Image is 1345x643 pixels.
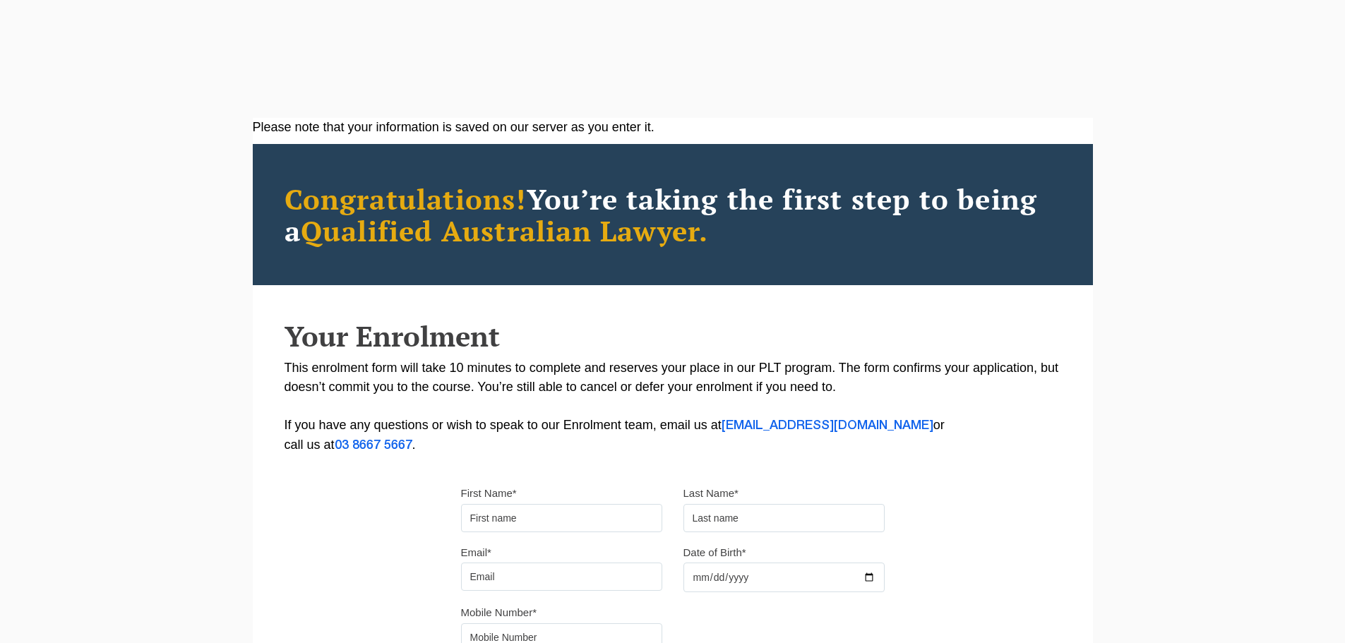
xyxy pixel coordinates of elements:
label: Date of Birth* [683,546,746,560]
span: Qualified Australian Lawyer. [301,212,709,249]
input: Email [461,563,662,591]
a: [EMAIL_ADDRESS][DOMAIN_NAME] [722,420,933,431]
label: Email* [461,546,491,560]
h2: Your Enrolment [285,320,1061,351]
a: 03 8667 5667 [335,440,412,451]
label: Mobile Number* [461,606,537,620]
h2: You’re taking the first step to being a [285,183,1061,246]
input: First name [461,504,662,532]
span: Congratulations! [285,180,527,217]
div: Please note that your information is saved on our server as you enter it. [253,118,1093,137]
label: First Name* [461,486,517,500]
input: Last name [683,504,885,532]
p: This enrolment form will take 10 minutes to complete and reserves your place in our PLT program. ... [285,359,1061,455]
label: Last Name* [683,486,739,500]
